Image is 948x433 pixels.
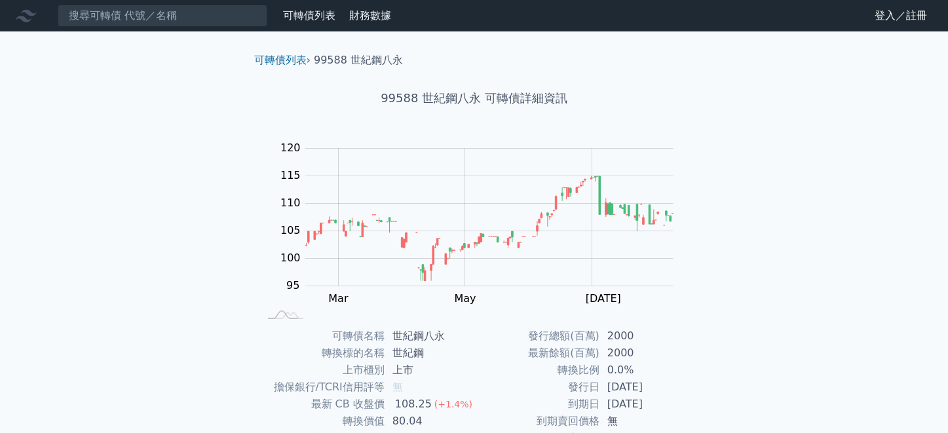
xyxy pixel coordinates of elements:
td: 最新餘額(百萬) [474,345,599,362]
td: 轉換價值 [259,413,385,430]
td: 轉換比例 [474,362,599,379]
td: 發行總額(百萬) [474,328,599,345]
td: 到期日 [474,396,599,413]
td: 世紀鋼八永 [385,328,474,345]
tspan: 105 [280,224,301,236]
td: 無 [599,413,689,430]
td: 2000 [599,328,689,345]
td: 2000 [599,345,689,362]
a: 財務數據 [349,9,391,22]
td: 最新 CB 收盤價 [259,396,385,413]
td: [DATE] [599,379,689,396]
li: 99588 世紀鋼八永 [314,52,403,68]
a: 可轉債列表 [254,54,307,66]
td: 擔保銀行/TCRI信用評等 [259,379,385,396]
tspan: 115 [280,169,301,181]
td: 上市櫃別 [259,362,385,379]
td: 上市 [385,362,474,379]
span: 無 [392,381,403,393]
td: 可轉債名稱 [259,328,385,345]
td: 0.0% [599,362,689,379]
a: 可轉債列表 [283,9,335,22]
tspan: May [455,292,476,305]
td: 到期賣回價格 [474,413,599,430]
tspan: 120 [280,141,301,154]
td: 世紀鋼 [385,345,474,362]
input: 搜尋可轉債 代號／名稱 [58,5,267,27]
tspan: 95 [286,279,299,292]
a: 登入／註冊 [864,5,938,26]
g: Chart [274,141,693,305]
td: 發行日 [474,379,599,396]
tspan: [DATE] [586,292,621,305]
td: 轉換標的名稱 [259,345,385,362]
li: › [254,52,311,68]
span: (+1.4%) [434,399,472,409]
tspan: Mar [329,292,349,305]
h1: 99588 世紀鋼八永 可轉債詳細資訊 [244,89,705,107]
tspan: 110 [280,197,301,209]
tspan: 100 [280,252,301,264]
td: 80.04 [385,413,474,430]
td: [DATE] [599,396,689,413]
div: 108.25 [392,396,434,413]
